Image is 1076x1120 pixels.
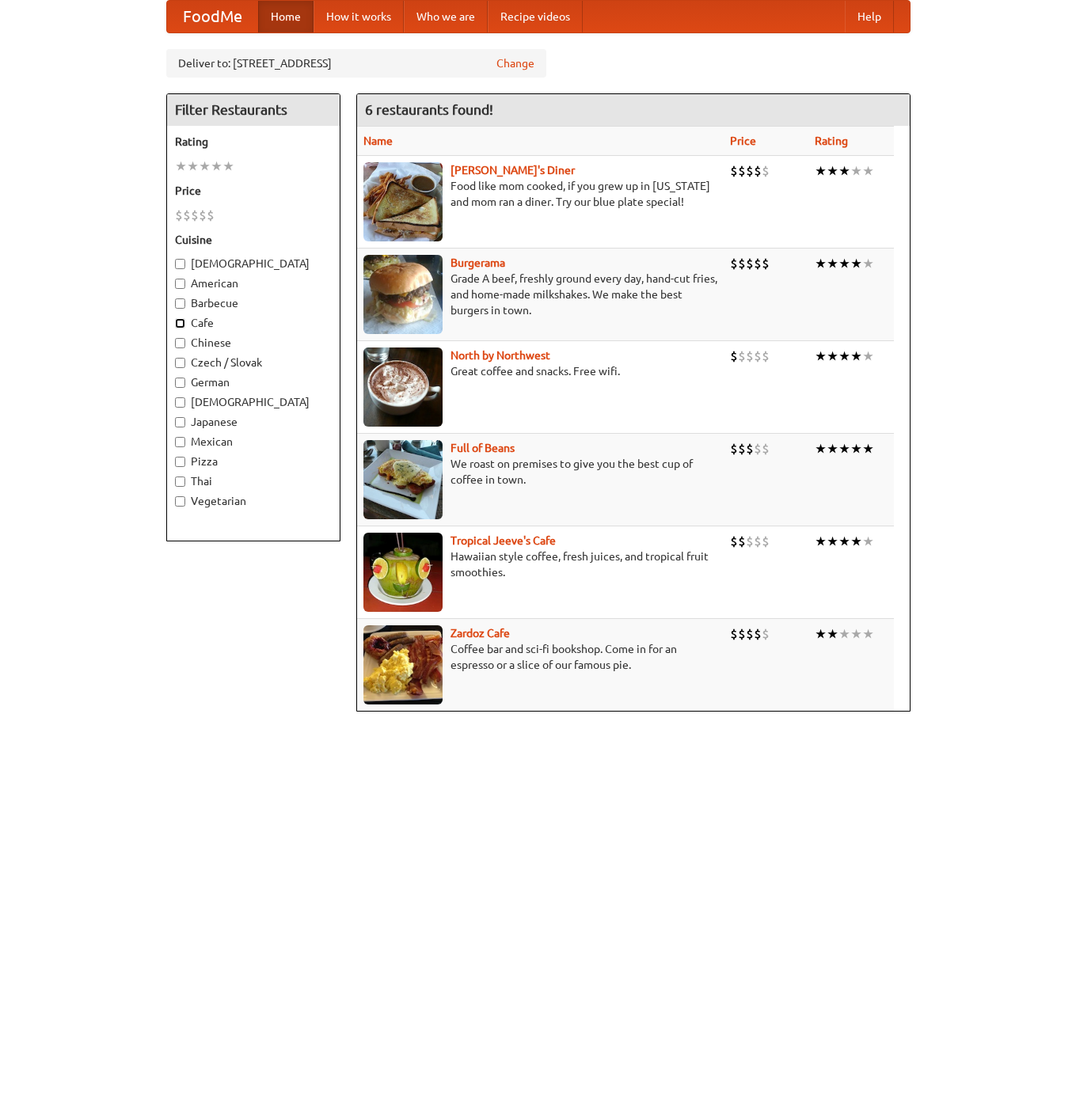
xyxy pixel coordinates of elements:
[862,625,874,643] li: ★
[175,397,185,408] input: [DEMOGRAPHIC_DATA]
[746,255,754,272] li: $
[363,135,393,147] a: Name
[754,533,762,550] li: $
[862,533,874,550] li: ★
[191,207,199,224] li: $
[738,255,746,272] li: $
[838,533,850,550] li: ★
[738,440,746,457] li: $
[363,533,443,612] img: jeeves.jpg
[175,473,332,489] label: Thai
[175,417,185,427] input: Japanese
[175,275,332,291] label: American
[754,162,762,180] li: $
[496,55,534,71] a: Change
[187,158,199,175] li: ★
[363,641,717,673] p: Coffee bar and sci-fi bookshop. Come in for an espresso or a slice of our famous pie.
[175,338,185,348] input: Chinese
[175,232,332,248] h5: Cuisine
[746,440,754,457] li: $
[365,102,493,117] ng-pluralize: 6 restaurants found!
[451,164,575,177] b: [PERSON_NAME]'s Diner
[175,374,332,390] label: German
[762,255,770,272] li: $
[211,158,222,175] li: ★
[488,1,583,32] a: Recipe videos
[850,440,862,457] li: ★
[175,295,332,311] label: Barbecue
[363,271,717,318] p: Grade A beef, freshly ground every day, hand-cut fries, and home-made milkshakes. We make the bes...
[862,162,874,180] li: ★
[827,533,838,550] li: ★
[166,49,546,78] div: Deliver to: [STREET_ADDRESS]
[746,625,754,643] li: $
[175,476,185,487] input: Thai
[762,625,770,643] li: $
[754,440,762,457] li: $
[838,255,850,272] li: ★
[451,627,510,640] a: Zardoz Cafe
[827,440,838,457] li: ★
[838,162,850,180] li: ★
[199,207,207,224] li: $
[738,162,746,180] li: $
[850,162,862,180] li: ★
[175,355,332,370] label: Czech / Slovak
[363,440,443,519] img: beans.jpg
[258,1,314,32] a: Home
[363,347,443,427] img: north.jpg
[167,94,340,126] h4: Filter Restaurants
[738,625,746,643] li: $
[451,256,505,269] a: Burgerama
[827,162,838,180] li: ★
[730,162,738,180] li: $
[730,135,756,147] a: Price
[815,625,827,643] li: ★
[838,625,850,643] li: ★
[175,434,332,450] label: Mexican
[175,318,185,328] input: Cafe
[363,162,443,241] img: sallys.jpg
[754,255,762,272] li: $
[827,255,838,272] li: ★
[850,533,862,550] li: ★
[838,440,850,457] li: ★
[175,496,185,507] input: Vegetarian
[862,255,874,272] li: ★
[314,1,404,32] a: How it works
[827,625,838,643] li: ★
[451,534,556,547] a: Tropical Jeeve's Cafe
[827,347,838,365] li: ★
[845,1,894,32] a: Help
[363,456,717,488] p: We roast on premises to give you the best cup of coffee in town.
[363,625,443,704] img: zardoz.jpg
[746,347,754,365] li: $
[746,162,754,180] li: $
[175,256,332,271] label: [DEMOGRAPHIC_DATA]
[862,440,874,457] li: ★
[363,363,717,379] p: Great coffee and snacks. Free wifi.
[850,625,862,643] li: ★
[730,533,738,550] li: $
[754,347,762,365] li: $
[850,347,862,365] li: ★
[175,378,185,388] input: German
[815,255,827,272] li: ★
[175,183,332,199] h5: Price
[815,440,827,457] li: ★
[738,533,746,550] li: $
[451,349,550,362] a: North by Northwest
[815,162,827,180] li: ★
[175,279,185,289] input: American
[730,440,738,457] li: $
[207,207,215,224] li: $
[175,298,185,309] input: Barbecue
[451,442,515,454] b: Full of Beans
[363,549,717,580] p: Hawaiian style coffee, fresh juices, and tropical fruit smoothies.
[175,457,185,467] input: Pizza
[175,414,332,430] label: Japanese
[175,158,187,175] li: ★
[167,1,258,32] a: FoodMe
